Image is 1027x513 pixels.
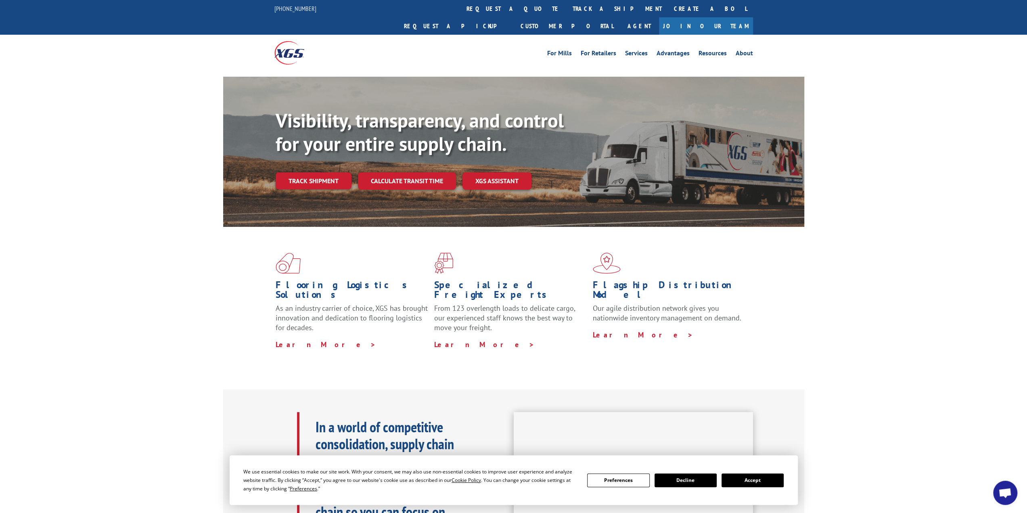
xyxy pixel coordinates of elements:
[593,280,745,304] h1: Flagship Distribution Model
[593,253,621,274] img: xgs-icon-flagship-distribution-model-red
[434,280,587,304] h1: Specialized Freight Experts
[358,172,456,190] a: Calculate transit time
[993,481,1017,505] a: Open chat
[276,108,564,156] b: Visibility, transparency, and control for your entire supply chain.
[625,50,648,59] a: Services
[699,50,727,59] a: Resources
[452,477,481,484] span: Cookie Policy
[276,280,428,304] h1: Flooring Logistics Solutions
[593,304,741,322] span: Our agile distribution network gives you nationwide inventory management on demand.
[655,473,717,487] button: Decline
[659,17,753,35] a: Join Our Team
[722,473,784,487] button: Accept
[736,50,753,59] a: About
[434,340,535,349] a: Learn More >
[581,50,616,59] a: For Retailers
[290,485,317,492] span: Preferences
[243,467,577,493] div: We use essential cookies to make our site work. With your consent, we may also use non-essential ...
[276,304,428,332] span: As an industry carrier of choice, XGS has brought innovation and dedication to flooring logistics...
[230,455,798,505] div: Cookie Consent Prompt
[593,330,693,339] a: Learn More >
[657,50,690,59] a: Advantages
[434,253,453,274] img: xgs-icon-focused-on-flooring-red
[462,172,531,190] a: XGS ASSISTANT
[276,340,376,349] a: Learn More >
[276,172,351,189] a: Track shipment
[434,304,587,339] p: From 123 overlength loads to delicate cargo, our experienced staff knows the best way to move you...
[515,17,619,35] a: Customer Portal
[274,4,316,13] a: [PHONE_NUMBER]
[619,17,659,35] a: Agent
[276,253,301,274] img: xgs-icon-total-supply-chain-intelligence-red
[587,473,649,487] button: Preferences
[547,50,572,59] a: For Mills
[398,17,515,35] a: Request a pickup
